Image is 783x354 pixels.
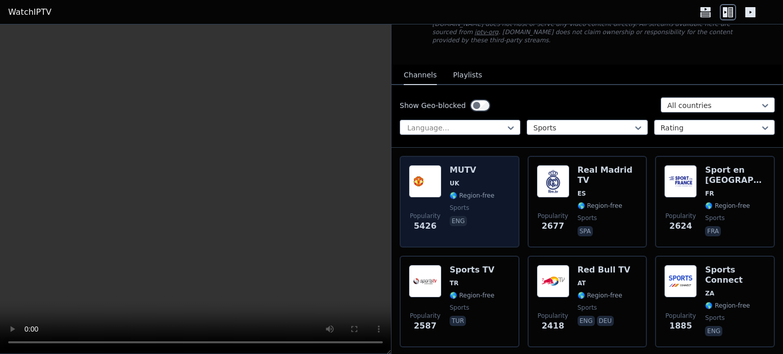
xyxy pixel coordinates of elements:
[410,312,440,320] span: Popularity
[404,66,437,85] button: Channels
[450,304,469,312] span: sports
[400,100,466,111] label: Show Geo-blocked
[705,226,721,236] p: fra
[450,279,458,287] span: TR
[705,265,766,285] h6: Sports Connect
[414,320,437,332] span: 2587
[541,220,564,232] span: 2677
[578,304,597,312] span: sports
[669,320,692,332] span: 1885
[665,312,696,320] span: Popularity
[597,316,614,326] p: deu
[578,214,597,222] span: sports
[450,165,494,175] h6: MUTV
[705,214,724,222] span: sports
[537,265,569,297] img: Red Bull TV
[450,265,494,275] h6: Sports TV
[578,189,586,198] span: ES
[669,220,692,232] span: 2624
[450,316,466,326] p: tur
[578,202,622,210] span: 🌎 Region-free
[705,165,766,185] h6: Sport en [GEOGRAPHIC_DATA]
[409,265,441,297] img: Sports TV
[537,165,569,198] img: Real Madrid TV
[705,314,724,322] span: sports
[578,265,631,275] h6: Red Bull TV
[578,279,586,287] span: AT
[450,192,494,200] span: 🌎 Region-free
[410,212,440,220] span: Popularity
[538,212,568,220] span: Popularity
[450,216,467,226] p: eng
[578,291,622,299] span: 🌎 Region-free
[409,165,441,198] img: MUTV
[705,202,750,210] span: 🌎 Region-free
[578,165,638,185] h6: Real Madrid TV
[432,20,742,44] p: [DOMAIN_NAME] does not host or serve any video content directly. All streams available here are s...
[450,291,494,299] span: 🌎 Region-free
[664,165,697,198] img: Sport en France
[664,265,697,297] img: Sports Connect
[453,66,482,85] button: Playlists
[578,316,595,326] p: eng
[705,289,714,297] span: ZA
[475,29,499,36] a: iptv-org
[705,326,722,336] p: eng
[8,6,51,18] a: WatchIPTV
[705,302,750,310] span: 🌎 Region-free
[541,320,564,332] span: 2418
[705,189,714,198] span: FR
[665,212,696,220] span: Popularity
[450,179,459,187] span: UK
[450,204,469,212] span: sports
[578,226,593,236] p: spa
[538,312,568,320] span: Popularity
[414,220,437,232] span: 5426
